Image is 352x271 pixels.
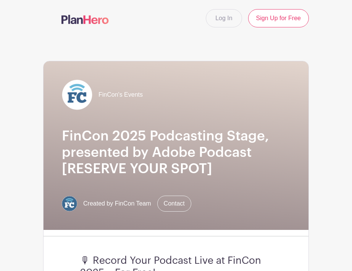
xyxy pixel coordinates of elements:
a: Contact [157,196,191,212]
a: Log In [206,9,242,27]
span: Created by FinCon Team [83,199,151,208]
img: FC%20circle.png [62,196,77,211]
span: FinCon's Events [98,90,143,99]
img: FC%20circle_white.png [62,80,92,110]
h1: FinCon 2025 Podcasting Stage, presented by Adobe Podcast [RESERVE YOUR SPOT] [62,128,290,177]
img: logo-507f7623f17ff9eddc593b1ce0a138ce2505c220e1c5a4e2b4648c50719b7d32.svg [61,15,109,24]
a: Sign Up for Free [248,9,309,27]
